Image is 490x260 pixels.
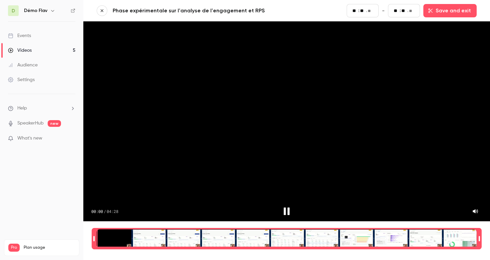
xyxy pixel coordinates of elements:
span: . [366,7,367,14]
span: What's new [17,135,42,142]
div: Audience [8,62,38,68]
span: Plan usage [24,245,75,250]
iframe: Noticeable Trigger [67,136,75,142]
div: Time range selector [97,229,477,248]
div: Time range seconds start time [92,229,96,249]
span: . [407,7,408,14]
a: SpeakerHub [17,120,44,127]
span: : [358,7,359,14]
input: seconds [360,7,365,14]
span: new [48,120,61,127]
button: Save and exit [423,4,477,17]
a: Phase expérimentale sur l'analyse de l'engagement et RPS [113,7,273,15]
span: Help [17,105,27,112]
span: Pro [8,244,20,252]
input: minutes [394,7,399,14]
input: milliseconds [368,7,373,15]
input: seconds [401,7,407,14]
span: / [104,209,106,214]
div: 00:00 [91,209,118,214]
fieldset: 04:28.37 [388,4,420,17]
input: milliseconds [409,7,414,15]
div: Time range seconds end time [477,229,482,249]
div: Videos [8,47,32,54]
h6: Démo Flav [24,7,47,14]
input: minutes [352,7,358,14]
span: 04:28 [107,209,118,214]
div: Settings [8,76,35,83]
button: Pause [279,203,295,219]
section: Video player [83,21,490,221]
span: - [382,7,385,15]
fieldset: 00:00.00 [347,4,379,17]
div: Events [8,32,31,39]
span: D [12,7,15,14]
span: 00:00 [91,209,103,214]
button: Mute [469,205,482,218]
span: : [400,7,401,14]
li: help-dropdown-opener [8,105,75,112]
